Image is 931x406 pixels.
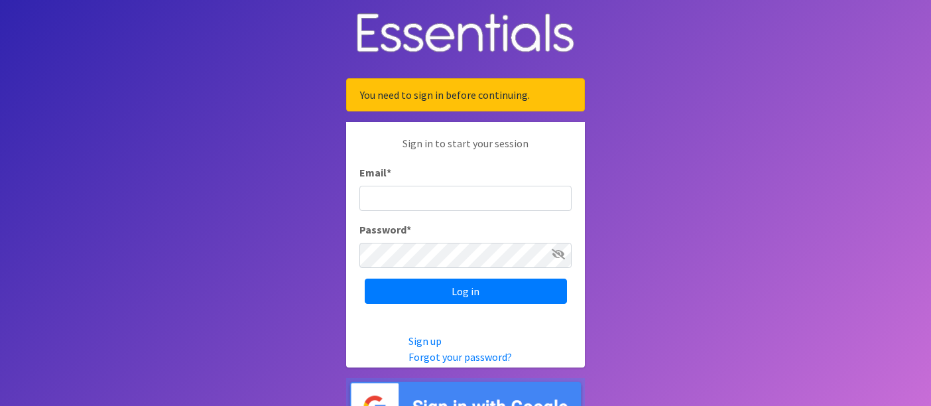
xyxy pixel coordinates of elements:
abbr: required [387,166,391,179]
div: You need to sign in before continuing. [346,78,585,111]
abbr: required [406,223,411,236]
label: Email [359,165,391,180]
input: Log in [365,279,567,304]
a: Forgot your password? [408,350,512,364]
p: Sign in to start your session [359,135,572,165]
a: Sign up [408,334,442,348]
label: Password [359,222,411,237]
